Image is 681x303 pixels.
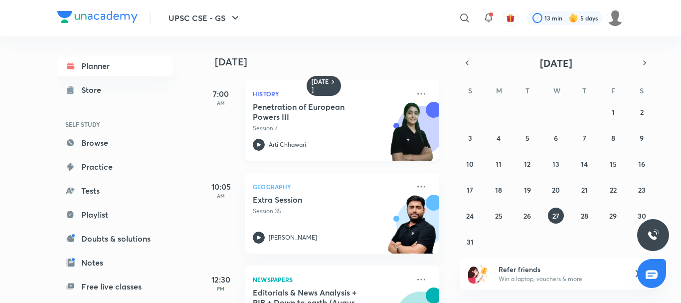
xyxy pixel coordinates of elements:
a: Playlist [57,205,173,225]
p: AM [201,100,241,106]
abbr: August 13, 2025 [552,159,559,169]
a: Planner [57,56,173,76]
img: unacademy [384,102,439,171]
button: August 11, 2025 [491,156,507,172]
abbr: August 9, 2025 [640,133,644,143]
abbr: Saturday [640,86,644,95]
button: August 22, 2025 [605,182,621,198]
img: avatar [506,13,515,22]
button: August 1, 2025 [605,104,621,120]
abbr: August 4, 2025 [497,133,501,143]
h6: SELF STUDY [57,116,173,133]
abbr: August 3, 2025 [468,133,472,143]
button: August 12, 2025 [519,156,535,172]
a: Browse [57,133,173,153]
h5: Extra Session [253,195,377,205]
button: August 5, 2025 [519,130,535,146]
h4: [DATE] [215,56,449,68]
button: [DATE] [474,56,638,70]
button: UPSC CSE - GS [163,8,247,28]
button: August 15, 2025 [605,156,621,172]
p: AM [201,193,241,199]
p: Win a laptop, vouchers & more [499,275,621,284]
button: August 29, 2025 [605,208,621,224]
abbr: Monday [496,86,502,95]
abbr: Thursday [582,86,586,95]
button: August 10, 2025 [462,156,478,172]
button: August 19, 2025 [519,182,535,198]
img: unacademy [384,195,439,264]
abbr: August 24, 2025 [466,211,474,221]
abbr: August 21, 2025 [581,185,588,195]
h6: Refer friends [499,264,621,275]
button: August 4, 2025 [491,130,507,146]
abbr: August 8, 2025 [611,133,615,143]
abbr: August 15, 2025 [610,159,617,169]
abbr: August 12, 2025 [524,159,530,169]
abbr: August 1, 2025 [612,107,615,117]
abbr: August 2, 2025 [640,107,644,117]
abbr: August 17, 2025 [467,185,473,195]
a: Company Logo [57,11,138,25]
button: August 16, 2025 [634,156,650,172]
p: History [253,88,409,100]
button: August 8, 2025 [605,130,621,146]
p: Arti Chhawari [269,140,306,149]
abbr: August 7, 2025 [583,133,586,143]
abbr: Wednesday [553,86,560,95]
abbr: August 5, 2025 [525,133,529,143]
img: ttu [647,229,659,241]
a: Doubts & solutions [57,229,173,249]
abbr: August 18, 2025 [495,185,502,195]
abbr: August 19, 2025 [524,185,531,195]
h5: Penetration of European Powers III [253,102,377,122]
h5: 10:05 [201,181,241,193]
abbr: Tuesday [525,86,529,95]
abbr: August 22, 2025 [610,185,617,195]
p: [PERSON_NAME] [269,233,317,242]
a: Tests [57,181,173,201]
abbr: August 31, 2025 [467,237,474,247]
button: August 20, 2025 [548,182,564,198]
button: August 30, 2025 [634,208,650,224]
button: August 17, 2025 [462,182,478,198]
abbr: August 29, 2025 [609,211,617,221]
abbr: Friday [611,86,615,95]
img: streak [568,13,578,23]
button: August 14, 2025 [576,156,592,172]
p: PM [201,286,241,292]
a: Store [57,80,173,100]
p: Geography [253,181,409,193]
a: Notes [57,253,173,273]
button: August 7, 2025 [576,130,592,146]
abbr: August 30, 2025 [638,211,646,221]
abbr: Sunday [468,86,472,95]
button: avatar [503,10,518,26]
button: August 9, 2025 [634,130,650,146]
img: Company Logo [57,11,138,23]
h5: 12:30 [201,274,241,286]
abbr: August 28, 2025 [581,211,588,221]
p: Session 35 [253,207,409,216]
button: August 26, 2025 [519,208,535,224]
abbr: August 6, 2025 [554,133,558,143]
h5: 7:00 [201,88,241,100]
a: Practice [57,157,173,177]
button: August 13, 2025 [548,156,564,172]
div: Store [81,84,107,96]
button: August 23, 2025 [634,182,650,198]
button: August 24, 2025 [462,208,478,224]
button: August 6, 2025 [548,130,564,146]
h6: [DATE] [312,78,329,94]
button: August 2, 2025 [634,104,650,120]
button: August 28, 2025 [576,208,592,224]
abbr: August 23, 2025 [638,185,646,195]
p: Session 7 [253,124,409,133]
button: August 27, 2025 [548,208,564,224]
abbr: August 26, 2025 [523,211,531,221]
span: [DATE] [540,56,572,70]
abbr: August 20, 2025 [552,185,560,195]
abbr: August 14, 2025 [581,159,588,169]
abbr: August 25, 2025 [495,211,503,221]
a: Free live classes [57,277,173,297]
